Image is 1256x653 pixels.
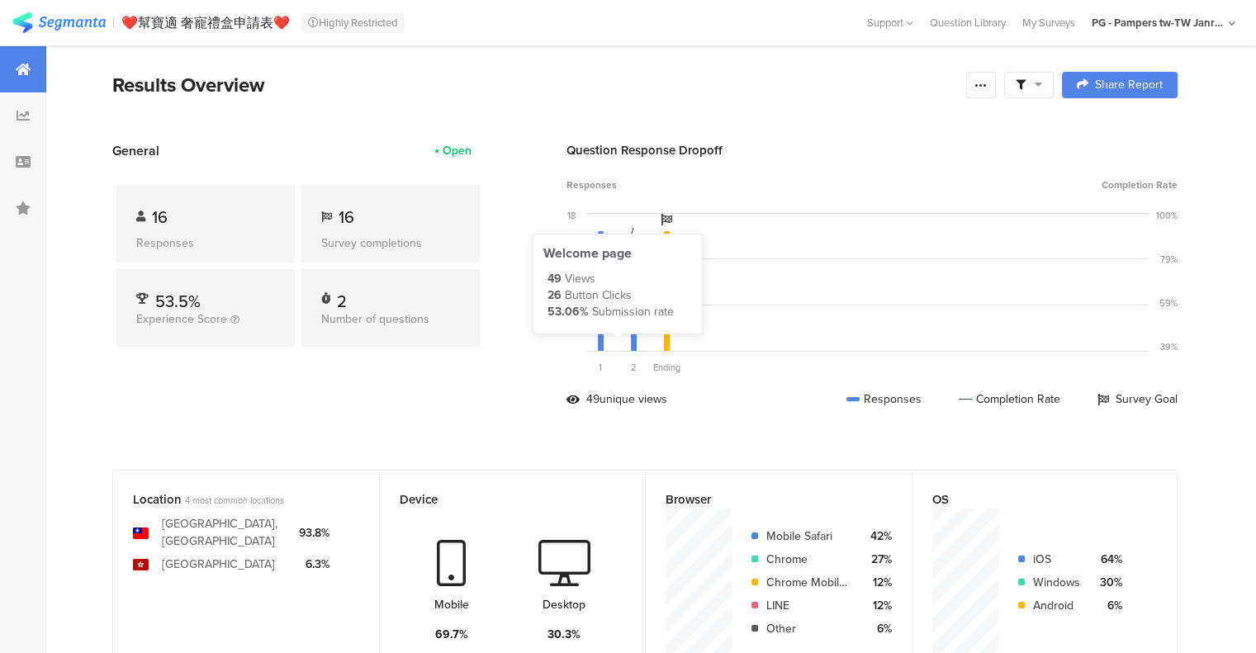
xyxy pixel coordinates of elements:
div: 18 [567,209,576,222]
span: Experience Score [136,310,227,328]
div: Mobile Safari [766,528,850,545]
div: Results Overview [112,70,958,100]
span: Responses [566,177,617,192]
span: 16 [152,205,168,229]
div: 100% [1156,209,1178,222]
div: 69.7% [435,626,468,643]
i: Survey Goal [661,214,672,225]
div: Responses [136,234,275,252]
div: 27% [863,551,892,568]
div: Question Response Dropoff [566,141,1178,159]
div: 93.8% [299,524,329,542]
div: [GEOGRAPHIC_DATA], [GEOGRAPHIC_DATA] [162,515,286,550]
div: Chrome Mobile iOS [766,574,850,591]
span: 2 [631,361,637,374]
div: iOS [1033,551,1080,568]
span: Share Report [1095,79,1163,91]
div: ❤️幫寶適 奢寵禮盒申請表❤️ [121,15,290,31]
div: 2 [337,289,347,305]
div: Responses [846,390,922,408]
div: Support [867,10,913,35]
div: 12% [863,597,892,614]
div: 6.3% [299,556,329,573]
div: 59% [1159,296,1178,310]
div: Survey completions [321,234,460,252]
div: 42% [863,528,892,545]
div: PG - Pampers tw-TW Janrain [1092,15,1224,31]
div: [GEOGRAPHIC_DATA] [162,556,275,573]
span: 16 [339,205,354,229]
div: Survey Goal [1097,390,1178,408]
div: | [112,13,115,32]
span: 53.5% [155,289,201,314]
div: unique views [600,390,667,408]
div: Browser [666,490,865,509]
div: Android [1033,597,1080,614]
div: 49 [547,271,562,287]
a: My Surveys [1014,15,1083,31]
div: Highly Restricted [301,13,405,33]
div: LINE [766,597,850,614]
span: Completion Rate [1102,177,1178,192]
div: Views [565,271,595,287]
div: 12% [863,574,892,591]
div: Submission rate [592,304,674,320]
div: Windows [1033,574,1080,591]
div: Desktop [543,596,585,613]
div: 30% [1093,574,1122,591]
div: Open [443,142,472,159]
div: 30.3% [547,626,581,643]
div: Location [133,490,332,509]
div: 79% [1160,253,1178,266]
span: 4 most common locations [185,494,284,507]
div: OS [932,490,1130,509]
div: Device [400,490,599,509]
div: 39% [1160,340,1178,353]
div: 53.06% [547,304,589,320]
div: 49 [586,390,600,408]
div: Button Clicks [565,287,632,304]
div: Welcome page [543,244,688,263]
div: Chrome [766,551,850,568]
div: 6% [1093,597,1122,614]
img: segmanta logo [12,12,106,33]
span: General [112,141,159,160]
div: Ending [650,361,683,374]
div: Other [766,620,850,637]
span: Number of questions [321,310,429,328]
div: Mobile [434,596,469,613]
div: 26 [547,287,562,304]
a: Question Library [922,15,1014,31]
div: 64% [1093,551,1122,568]
div: 6% [863,620,892,637]
span: 1 [599,361,602,374]
div: Completion Rate [959,390,1060,408]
